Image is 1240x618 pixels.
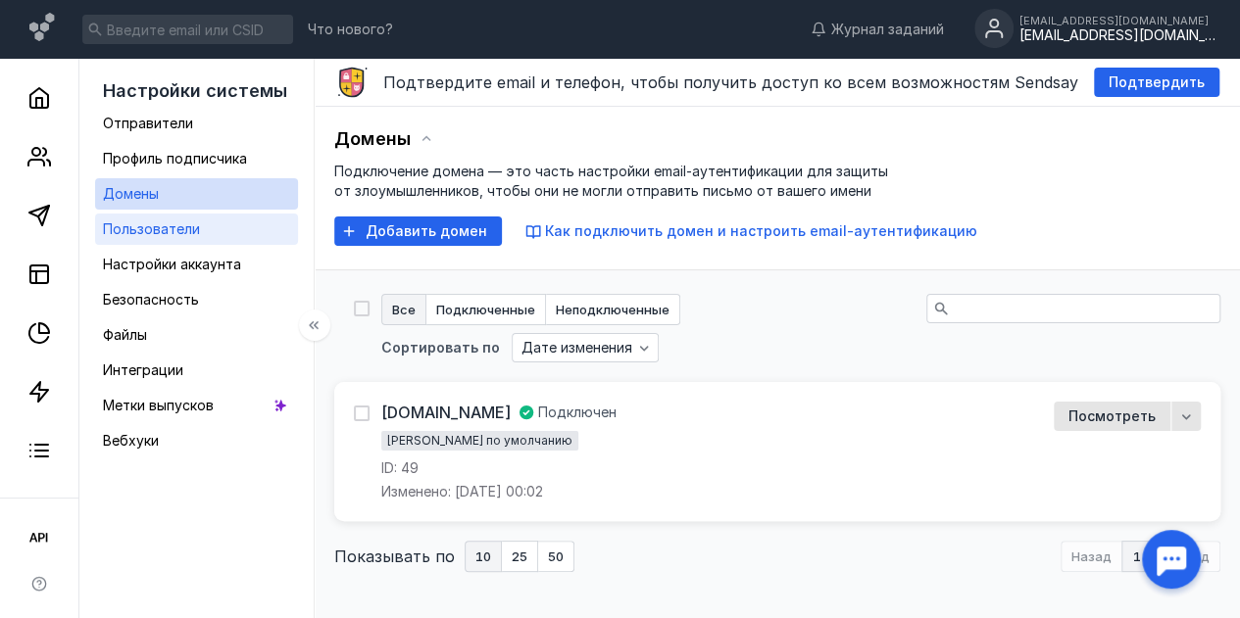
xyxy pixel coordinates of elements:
span: Изменено: [DATE] 00:02 [381,482,543,501]
button: 10 [465,541,502,572]
button: 50 [538,541,574,572]
span: ID: 49 [381,458,419,478]
span: Все [392,304,416,316]
button: Добавить домен [334,216,502,246]
button: Посмотреть [1054,402,1170,431]
span: Подтвердите email и телефон, чтобы получить доступ ко всем возможностям Sendsay [383,72,1078,92]
span: Интеграции [103,361,183,378]
span: Домены [334,128,411,149]
span: Домены [103,185,159,202]
div: [EMAIL_ADDRESS][DOMAIN_NAME] [1019,15,1215,26]
span: Профиль подписчика [103,150,247,166]
button: Неподключенные [546,294,680,325]
a: Безопасность [95,284,298,315]
button: Все [381,294,426,325]
span: 10 [475,550,491,563]
span: Метки выпусков [103,397,214,413]
input: Введите email или CSID [82,15,293,44]
span: Что нового? [308,23,393,36]
div: Сортировать по [381,341,500,355]
span: Отправители [103,115,193,131]
a: Метки выпусков [95,390,298,421]
span: Показывать по [334,545,455,568]
span: Подключение домена — это часть настройки email-аутентификации для защиты от злоумышленников, чтоб... [334,163,888,199]
span: Журнал заданий [831,20,944,39]
span: Подтвердить [1109,74,1205,91]
span: Безопасность [103,291,199,308]
a: Отправители [95,108,298,139]
a: Файлы [95,319,298,351]
button: Как подключить домен и настроить email-аутентификацию [525,221,977,241]
button: 25 [502,541,538,572]
a: Что нового? [298,23,403,36]
span: Посмотреть [1068,408,1156,425]
span: [PERSON_NAME] по умолчанию [387,433,572,448]
a: Домены [95,178,298,210]
span: Подключенные [436,304,535,316]
a: Интеграции [95,355,298,386]
button: Дате изменения [512,333,659,362]
span: Вебхуки [103,432,159,449]
span: Пользователи [103,220,200,237]
button: Подтвердить [1094,68,1219,97]
span: Дате изменения [521,340,632,357]
span: 25 [512,550,527,563]
span: Настройки аккаунта [103,256,241,272]
button: Подключенные [426,294,546,325]
span: Подключен [538,403,617,422]
div: [EMAIL_ADDRESS][DOMAIN_NAME] [1019,27,1215,44]
span: Неподключенные [556,304,670,316]
a: Вебхуки [95,425,298,456]
a: Настройки аккаунта [95,249,298,280]
a: [DOMAIN_NAME] [381,402,511,423]
span: Как подключить домен и настроить email-аутентификацию [545,222,977,239]
span: 50 [548,550,564,563]
span: Файлы [103,326,147,343]
a: Профиль подписчика [95,143,298,174]
span: Настройки системы [103,80,287,101]
a: Журнал заданий [801,20,954,39]
span: Добавить домен [366,223,487,240]
a: Пользователи [95,214,298,245]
